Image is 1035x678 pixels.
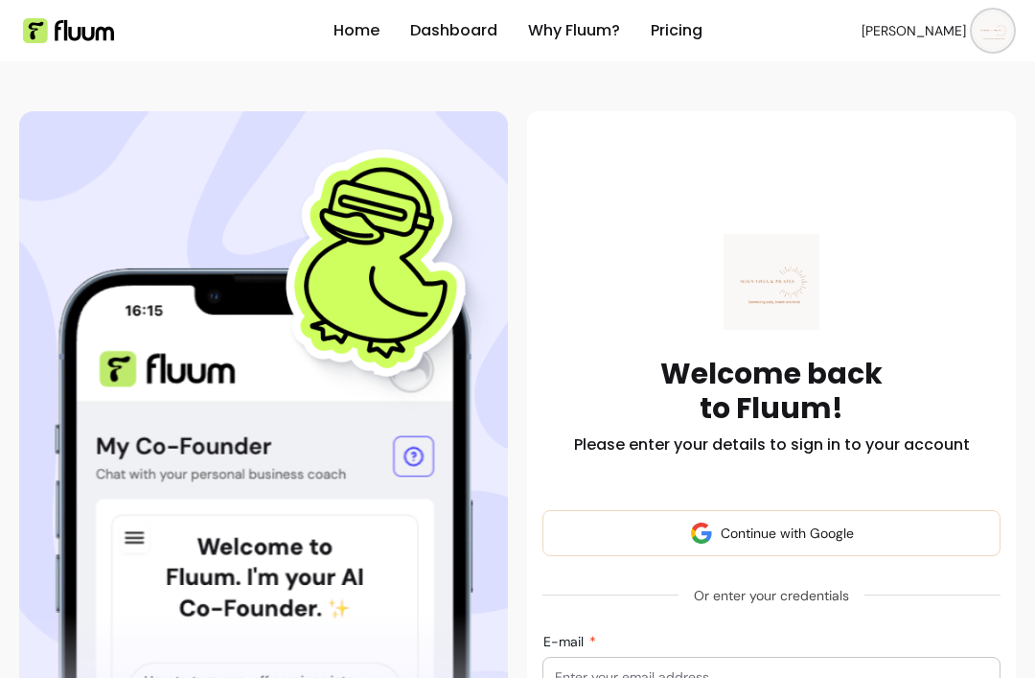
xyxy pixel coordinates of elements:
[651,19,702,42] a: Pricing
[862,21,966,40] span: [PERSON_NAME]
[23,18,114,43] img: Fluum Logo
[543,633,587,650] span: E-mail
[528,19,620,42] a: Why Fluum?
[724,234,819,330] img: Fluum logo
[333,19,379,42] a: Home
[410,19,497,42] a: Dashboard
[660,357,883,426] h1: Welcome back to Fluum!
[678,578,864,613] span: Or enter your credentials
[574,433,970,456] h2: Please enter your details to sign in to your account
[690,522,713,545] img: avatar
[542,510,1000,556] button: Continue with Google
[862,12,1012,50] button: avatar[PERSON_NAME]
[974,12,1012,50] img: avatar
